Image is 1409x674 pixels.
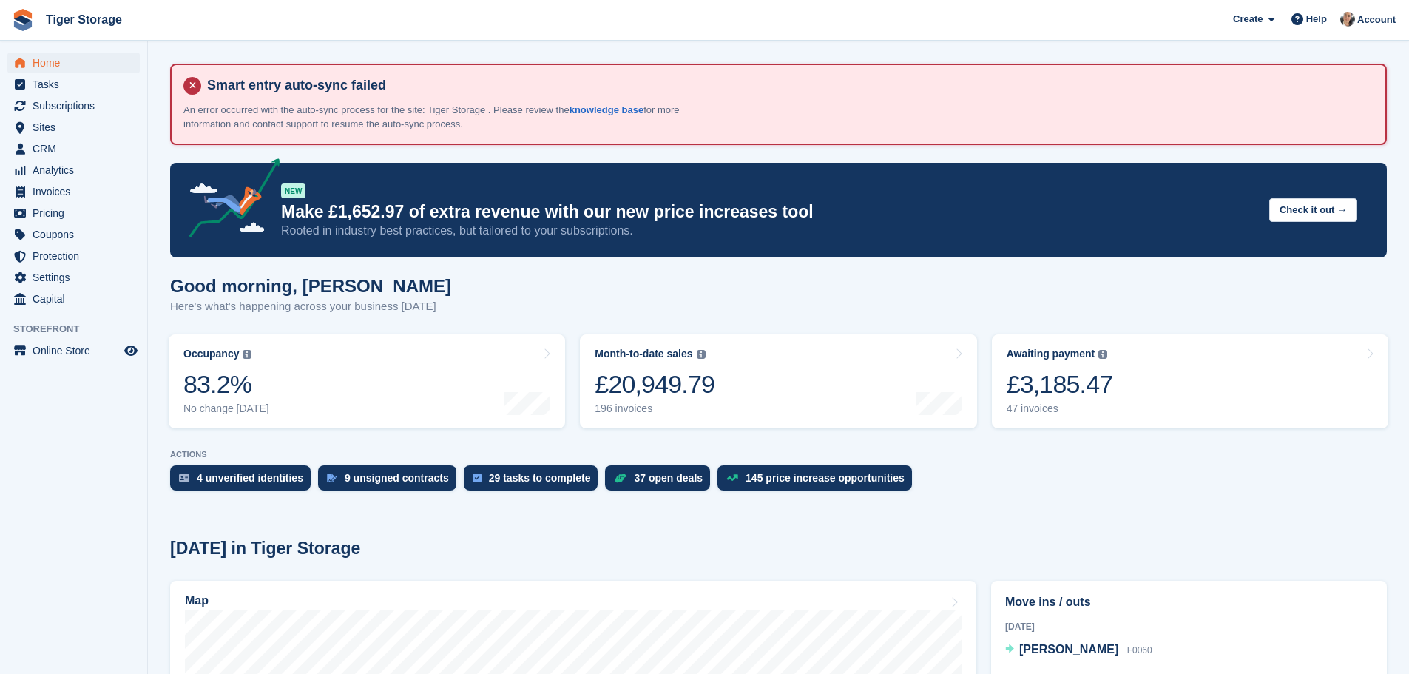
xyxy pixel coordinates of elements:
div: £20,949.79 [595,369,714,400]
div: Month-to-date sales [595,348,692,360]
p: Make £1,652.97 of extra revenue with our new price increases tool [281,201,1257,223]
a: menu [7,160,140,181]
div: 37 open deals [634,472,703,484]
a: menu [7,289,140,309]
span: Account [1357,13,1396,27]
h2: Move ins / outs [1005,593,1373,611]
a: 9 unsigned contracts [318,465,464,498]
img: icon-info-grey-7440780725fd019a000dd9b08b2336e03edf1995a4989e88bcd33f0948082b44.svg [243,350,251,359]
img: task-75834270c22a3079a89374b754ae025e5fb1db73e45f91037f5363f120a921f8.svg [473,474,482,482]
span: Settings [33,267,121,288]
a: 145 price increase opportunities [717,465,919,498]
img: verify_identity-adf6edd0f0f0b5bbfe63781bf79b02c33cf7c696d77639b501bdc392416b5a36.svg [179,474,189,482]
div: £3,185.47 [1007,369,1113,400]
div: 83.2% [183,369,269,400]
a: Awaiting payment £3,185.47 47 invoices [992,334,1388,428]
a: knowledge base [570,104,643,115]
span: Create [1233,12,1263,27]
h2: Map [185,594,209,607]
button: Check it out → [1269,198,1357,223]
h4: Smart entry auto-sync failed [201,77,1373,94]
div: No change [DATE] [183,402,269,415]
span: Capital [33,289,121,309]
img: stora-icon-8386f47178a22dfd0bd8f6a31ec36ba5ce8667c1dd55bd0f319d3a0aa187defe.svg [12,9,34,31]
p: ACTIONS [170,450,1387,459]
div: [DATE] [1005,620,1373,633]
img: price_increase_opportunities-93ffe204e8149a01c8c9dc8f82e8f89637d9d84a8eef4429ea346261dce0b2c0.svg [726,474,738,481]
h2: [DATE] in Tiger Storage [170,539,360,559]
img: Becky Martin [1340,12,1355,27]
a: menu [7,340,140,361]
div: NEW [281,183,305,198]
div: Awaiting payment [1007,348,1095,360]
a: Occupancy 83.2% No change [DATE] [169,334,565,428]
div: 47 invoices [1007,402,1113,415]
a: menu [7,138,140,159]
div: 9 unsigned contracts [345,472,449,484]
a: Preview store [122,342,140,360]
span: [PERSON_NAME] [1019,643,1118,656]
span: Help [1306,12,1327,27]
p: Here's what's happening across your business [DATE] [170,298,451,315]
a: menu [7,267,140,288]
div: 4 unverified identities [197,472,303,484]
span: Storefront [13,322,147,337]
p: Rooted in industry best practices, but tailored to your subscriptions. [281,223,1257,239]
span: Invoices [33,181,121,202]
span: F0060 [1127,645,1152,656]
a: 37 open deals [605,465,717,498]
span: Coupons [33,224,121,245]
img: price-adjustments-announcement-icon-8257ccfd72463d97f412b2fc003d46551f7dbcb40ab6d574587a9cd5c0d94... [177,158,280,243]
a: menu [7,95,140,116]
a: menu [7,181,140,202]
img: icon-info-grey-7440780725fd019a000dd9b08b2336e03edf1995a4989e88bcd33f0948082b44.svg [697,350,706,359]
img: deal-1b604bf984904fb50ccaf53a9ad4b4a5d6e5aea283cecdc64d6e3604feb123c2.svg [614,473,626,483]
a: 4 unverified identities [170,465,318,498]
a: menu [7,117,140,138]
div: 196 invoices [595,402,714,415]
img: icon-info-grey-7440780725fd019a000dd9b08b2336e03edf1995a4989e88bcd33f0948082b44.svg [1098,350,1107,359]
div: Occupancy [183,348,239,360]
span: Subscriptions [33,95,121,116]
span: Sites [33,117,121,138]
span: Online Store [33,340,121,361]
a: menu [7,203,140,223]
a: 29 tasks to complete [464,465,606,498]
p: An error occurred with the auto-sync process for the site: Tiger Storage . Please review the for ... [183,103,701,132]
span: Home [33,53,121,73]
span: CRM [33,138,121,159]
span: Analytics [33,160,121,181]
span: Protection [33,246,121,266]
div: 145 price increase opportunities [746,472,905,484]
a: menu [7,53,140,73]
h1: Good morning, [PERSON_NAME] [170,276,451,296]
a: menu [7,224,140,245]
a: Tiger Storage [40,7,128,32]
span: Pricing [33,203,121,223]
a: menu [7,246,140,266]
div: 29 tasks to complete [489,472,591,484]
img: contract_signature_icon-13c848040528278c33f63329250d36e43548de30e8caae1d1a13099fd9432cc5.svg [327,474,337,482]
a: menu [7,74,140,95]
span: Tasks [33,74,121,95]
a: Month-to-date sales £20,949.79 196 invoices [580,334,976,428]
a: [PERSON_NAME] F0060 [1005,641,1152,660]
